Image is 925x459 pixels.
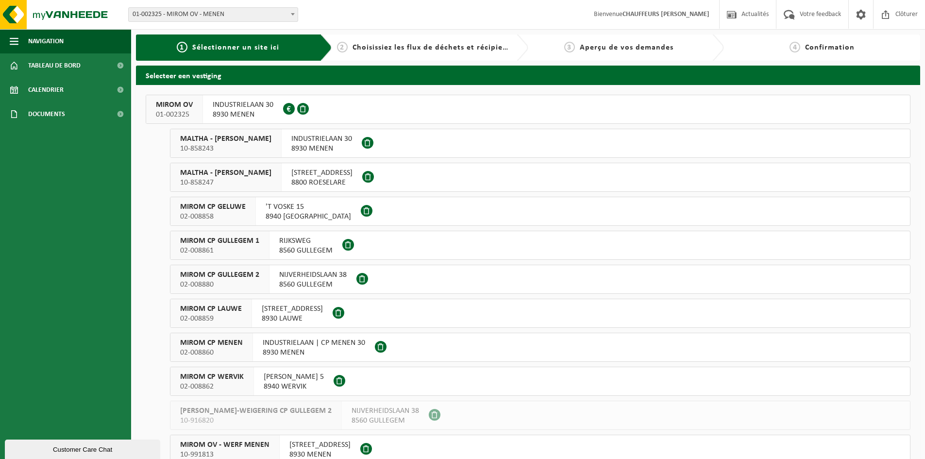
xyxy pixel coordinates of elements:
[180,168,271,178] span: MALTHA - [PERSON_NAME]
[170,163,910,192] button: MALTHA - [PERSON_NAME] 10-858247 [STREET_ADDRESS]8800 ROESELARE
[180,212,246,221] span: 02-008858
[170,231,910,260] button: MIROM CP GULLEGEM 1 02-008861 RIJKSWEG8560 GULLEGEM
[622,11,709,18] strong: CHAUFFEURS [PERSON_NAME]
[266,212,351,221] span: 8940 [GEOGRAPHIC_DATA]
[180,338,243,348] span: MIROM CP MENEN
[180,270,259,280] span: MIROM CP GULLEGEM 2
[170,367,910,396] button: MIROM CP WERVIK 02-008862 [PERSON_NAME] 58940 WERVIK
[180,178,271,187] span: 10-858247
[146,95,910,124] button: MIROM OV 01-002325 INDUSTRIELAAN 308930 MENEN
[263,348,365,357] span: 8930 MENEN
[352,406,419,416] span: NIJVERHEIDSLAAN 38
[263,338,365,348] span: INDUSTRIELAAN | CP MENEN 30
[337,42,348,52] span: 2
[180,440,269,450] span: MIROM OV - WERF MENEN
[289,440,351,450] span: [STREET_ADDRESS]
[180,134,271,144] span: MALTHA - [PERSON_NAME]
[352,416,419,425] span: 8560 GULLEGEM
[213,100,273,110] span: INDUSTRIELAAN 30
[180,304,242,314] span: MIROM CP LAUWE
[180,416,332,425] span: 10-916820
[262,304,323,314] span: [STREET_ADDRESS]
[291,168,353,178] span: [STREET_ADDRESS]
[156,100,193,110] span: MIROM OV
[28,102,65,126] span: Documents
[353,44,514,51] span: Choisissiez les flux de déchets et récipients
[180,246,259,255] span: 02-008861
[180,314,242,323] span: 02-008859
[790,42,800,52] span: 4
[5,438,162,459] iframe: chat widget
[180,372,244,382] span: MIROM CP WERVIK
[128,7,298,22] span: 01-002325 - MIROM OV - MENEN
[136,66,920,85] h2: Selecteer een vestiging
[291,178,353,187] span: 8800 ROESELARE
[170,265,910,294] button: MIROM CP GULLEGEM 2 02-008880 NIJVERHEIDSLAAN 388560 GULLEGEM
[180,280,259,289] span: 02-008880
[291,144,352,153] span: 8930 MENEN
[266,202,351,212] span: 'T VOSKE 15
[170,129,910,158] button: MALTHA - [PERSON_NAME] 10-858243 INDUSTRIELAAN 308930 MENEN
[170,333,910,362] button: MIROM CP MENEN 02-008860 INDUSTRIELAAN | CP MENEN 308930 MENEN
[170,299,910,328] button: MIROM CP LAUWE 02-008859 [STREET_ADDRESS]8930 LAUWE
[564,42,575,52] span: 3
[279,246,333,255] span: 8560 GULLEGEM
[291,134,352,144] span: INDUSTRIELAAN 30
[180,144,271,153] span: 10-858243
[28,53,81,78] span: Tableau de bord
[264,372,324,382] span: [PERSON_NAME] 5
[180,382,244,391] span: 02-008862
[279,236,333,246] span: RIJKSWEG
[262,314,323,323] span: 8930 LAUWE
[264,382,324,391] span: 8940 WERVIK
[28,29,64,53] span: Navigation
[177,42,187,52] span: 1
[279,270,347,280] span: NIJVERHEIDSLAAN 38
[180,406,332,416] span: [PERSON_NAME]-WEIGERING CP GULLEGEM 2
[28,78,64,102] span: Calendrier
[170,197,910,226] button: MIROM CP GELUWE 02-008858 'T VOSKE 158940 [GEOGRAPHIC_DATA]
[580,44,673,51] span: Aperçu de vos demandes
[156,110,193,119] span: 01-002325
[213,110,273,119] span: 8930 MENEN
[180,202,246,212] span: MIROM CP GELUWE
[129,8,298,21] span: 01-002325 - MIROM OV - MENEN
[805,44,855,51] span: Confirmation
[279,280,347,289] span: 8560 GULLEGEM
[192,44,279,51] span: Sélectionner un site ici
[180,348,243,357] span: 02-008860
[180,236,259,246] span: MIROM CP GULLEGEM 1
